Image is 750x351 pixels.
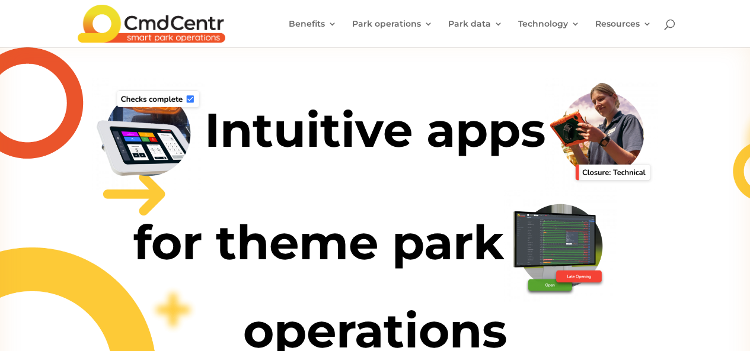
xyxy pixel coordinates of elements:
a: Benefits [289,20,337,47]
a: Resources [595,20,652,47]
img: CmdCentr [78,5,225,43]
a: Park operations [352,20,433,47]
a: Park data [448,20,503,47]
